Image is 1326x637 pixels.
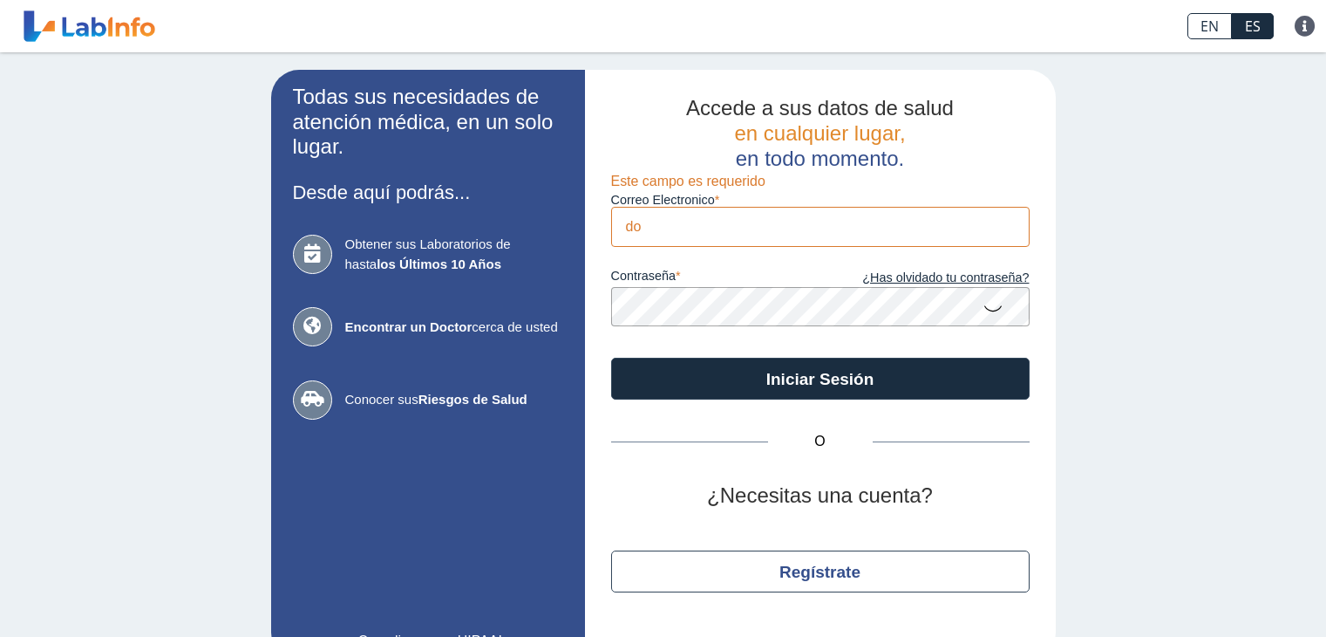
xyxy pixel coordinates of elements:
a: ES [1232,13,1274,39]
span: Este campo es requerido [611,174,765,188]
b: los Últimos 10 Años [377,257,501,271]
span: Conocer sus [345,390,563,410]
button: Iniciar Sesión [611,358,1030,400]
span: O [768,431,873,452]
button: Regístrate [611,551,1030,592]
label: contraseña [611,269,820,288]
span: cerca de usted [345,318,563,338]
h2: Todas sus necesidades de atención médica, en un solo lugar. [293,85,563,160]
b: Encontrar un Doctor [345,319,473,334]
iframe: Help widget launcher [1171,569,1307,618]
span: en todo momento. [736,147,904,170]
span: Obtener sus Laboratorios de hasta [345,235,563,274]
span: en cualquier lugar, [734,121,905,145]
b: Riesgos de Salud [418,392,527,407]
label: Correo Electronico [611,193,1030,207]
a: EN [1187,13,1232,39]
h3: Desde aquí podrás... [293,182,563,203]
a: ¿Has olvidado tu contraseña? [820,269,1030,288]
span: Accede a sus datos de salud [686,96,954,120]
h2: ¿Necesitas una cuenta? [611,483,1030,509]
